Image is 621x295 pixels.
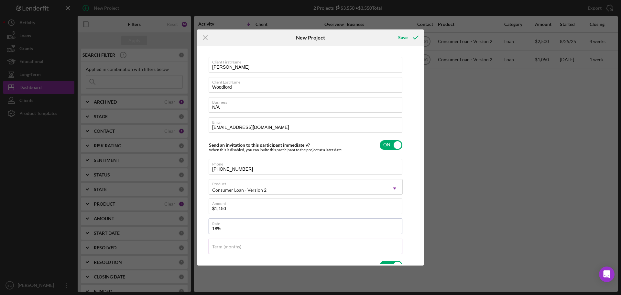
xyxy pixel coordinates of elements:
[398,31,408,44] div: Save
[209,142,310,148] label: Send an invitation to this participant immediately?
[212,219,402,226] label: Rate
[296,35,325,40] h6: New Project
[212,57,402,64] label: Client First Name
[212,159,402,166] label: Phone
[212,97,402,105] label: Business
[212,118,402,125] label: Email
[209,148,343,152] div: When this is disabled, you can invite this participant to the project at a later date.
[392,31,424,44] button: Save
[209,263,254,268] label: Weekly Status Update
[212,244,241,249] label: Term (months)
[212,199,402,206] label: Amount
[599,267,615,282] div: Open Intercom Messenger
[212,77,402,85] label: Client Last Name
[212,187,267,193] div: Consumer Loan - Version 2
